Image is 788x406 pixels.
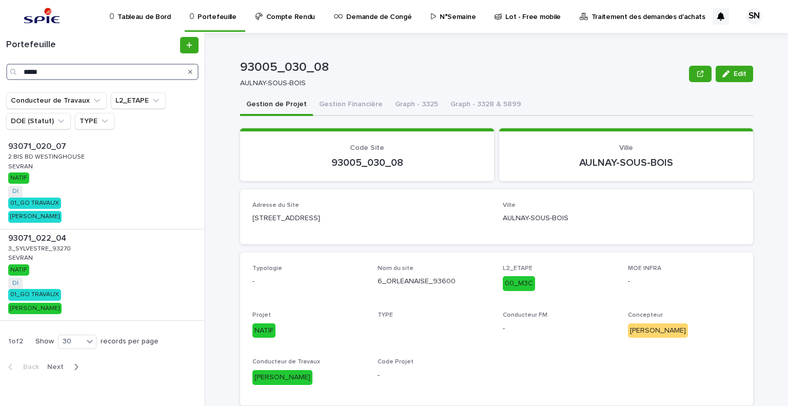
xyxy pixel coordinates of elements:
[12,188,18,195] a: DI
[75,113,114,129] button: TYPE
[21,6,63,27] img: svstPd6MQfCT1uX1QGkG
[8,231,68,243] p: 93071_022_04
[252,323,275,338] div: NATIF
[252,157,482,169] p: 93005_030_08
[389,94,444,116] button: Graph - 3325
[47,363,70,371] span: Next
[8,289,61,300] div: 01_GO TRAVAUX
[619,144,633,151] span: Ville
[628,265,661,272] span: MOE INFRA
[12,280,18,287] a: DI
[8,172,29,184] div: NATIF
[350,144,384,151] span: Code Site
[252,370,312,385] div: [PERSON_NAME]
[378,312,393,318] span: TYPE
[503,202,516,208] span: Ville
[628,312,663,318] span: Concepteur
[734,70,746,78] span: Edit
[8,264,29,276] div: NATIF
[628,323,688,338] div: [PERSON_NAME]
[444,94,527,116] button: Graph - 3328 & 5899
[252,312,271,318] span: Projet
[252,359,320,365] span: Conducteur de Travaux
[101,337,159,346] p: records per page
[8,198,61,209] div: 01_GO TRAVAUX
[8,303,62,314] div: [PERSON_NAME]
[746,8,762,25] div: SN
[8,211,62,222] div: [PERSON_NAME]
[111,92,166,109] button: L2_ETAPE
[8,243,73,253] p: 3_SYLVESTRE_93270
[35,337,54,346] p: Show
[252,213,490,224] p: [STREET_ADDRESS]
[8,253,35,262] p: SEVRAN
[6,40,178,51] h1: Portefeuille
[6,64,199,80] input: Search
[378,359,413,365] span: Code Projet
[503,265,533,272] span: L2_ETAPE
[240,60,685,75] p: 93005_030_08
[503,312,547,318] span: Conducteur FM
[313,94,389,116] button: Gestion Financière
[252,202,299,208] span: Adresse du Site
[511,157,741,169] p: AULNAY-SOUS-BOIS
[6,113,71,129] button: DOE (Statut)
[6,92,107,109] button: Conducteur de Travaux
[503,323,616,334] p: -
[58,336,83,347] div: 30
[378,265,413,272] span: Nom du site
[503,213,741,224] p: AULNAY-SOUS-BOIS
[252,276,365,287] p: -
[43,362,87,372] button: Next
[503,276,535,291] div: 00_M3C
[378,370,490,381] p: -
[240,94,313,116] button: Gestion de Projet
[240,79,681,88] p: AULNAY-SOUS-BOIS
[17,363,39,371] span: Back
[252,265,282,272] span: Typologie
[628,276,741,287] p: -
[8,140,68,151] p: 93071_020_07
[8,151,87,161] p: 2 BIS BD WESTINGHOUSE
[378,276,490,287] p: 6_ORLEANAISE_93600
[8,161,35,170] p: SEVRAN
[716,66,753,82] button: Edit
